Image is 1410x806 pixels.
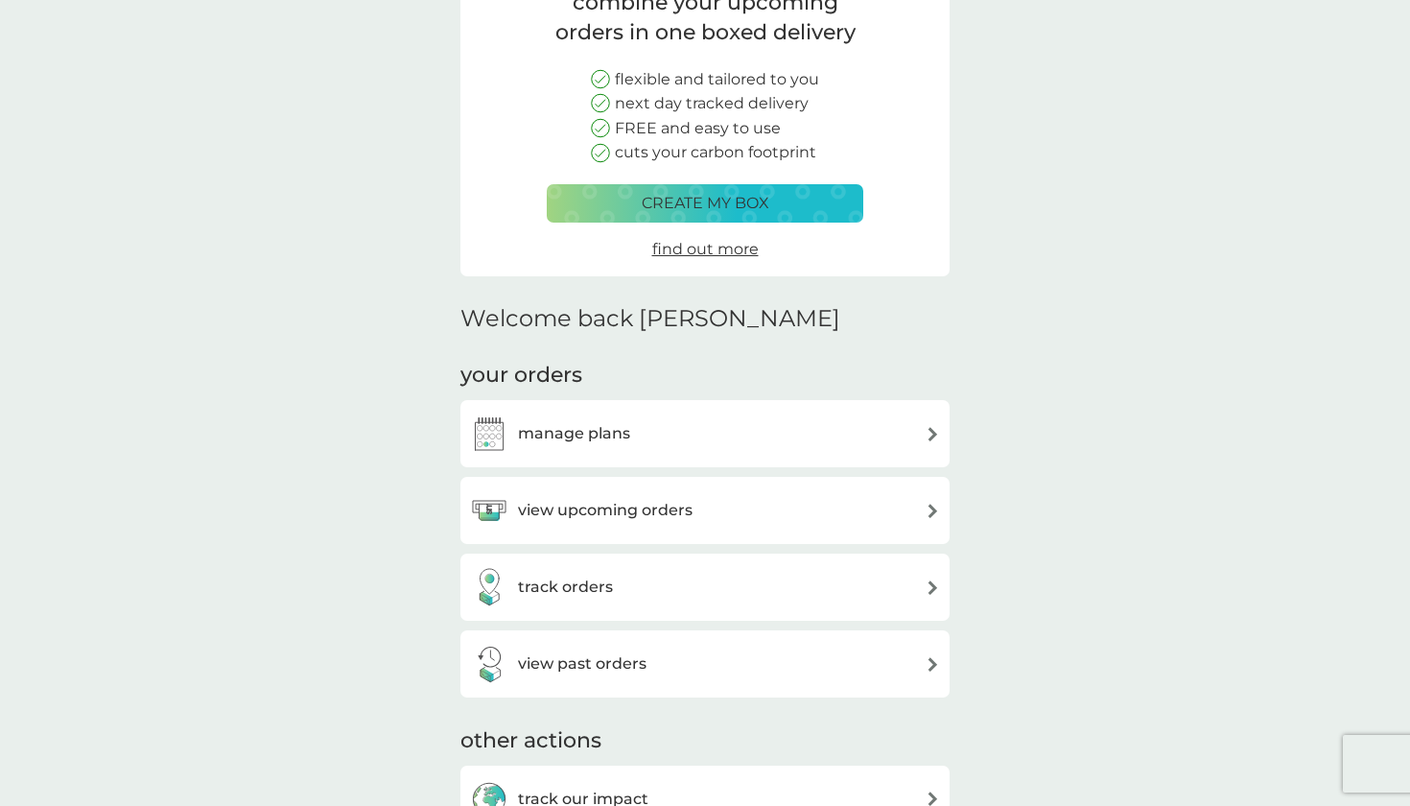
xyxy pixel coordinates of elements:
[652,237,759,262] a: find out more
[547,184,863,223] button: create my box
[926,581,940,595] img: arrow right
[615,140,816,165] p: cuts your carbon footprint
[460,726,601,756] h3: other actions
[652,240,759,258] span: find out more
[615,91,809,116] p: next day tracked delivery
[460,361,582,391] h3: your orders
[615,67,819,92] p: flexible and tailored to you
[518,498,693,523] h3: view upcoming orders
[518,421,630,446] h3: manage plans
[926,792,940,806] img: arrow right
[460,305,840,333] h2: Welcome back [PERSON_NAME]
[642,191,769,216] p: create my box
[518,652,646,676] h3: view past orders
[926,504,940,518] img: arrow right
[926,427,940,441] img: arrow right
[615,116,781,141] p: FREE and easy to use
[518,575,613,600] h3: track orders
[926,657,940,672] img: arrow right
